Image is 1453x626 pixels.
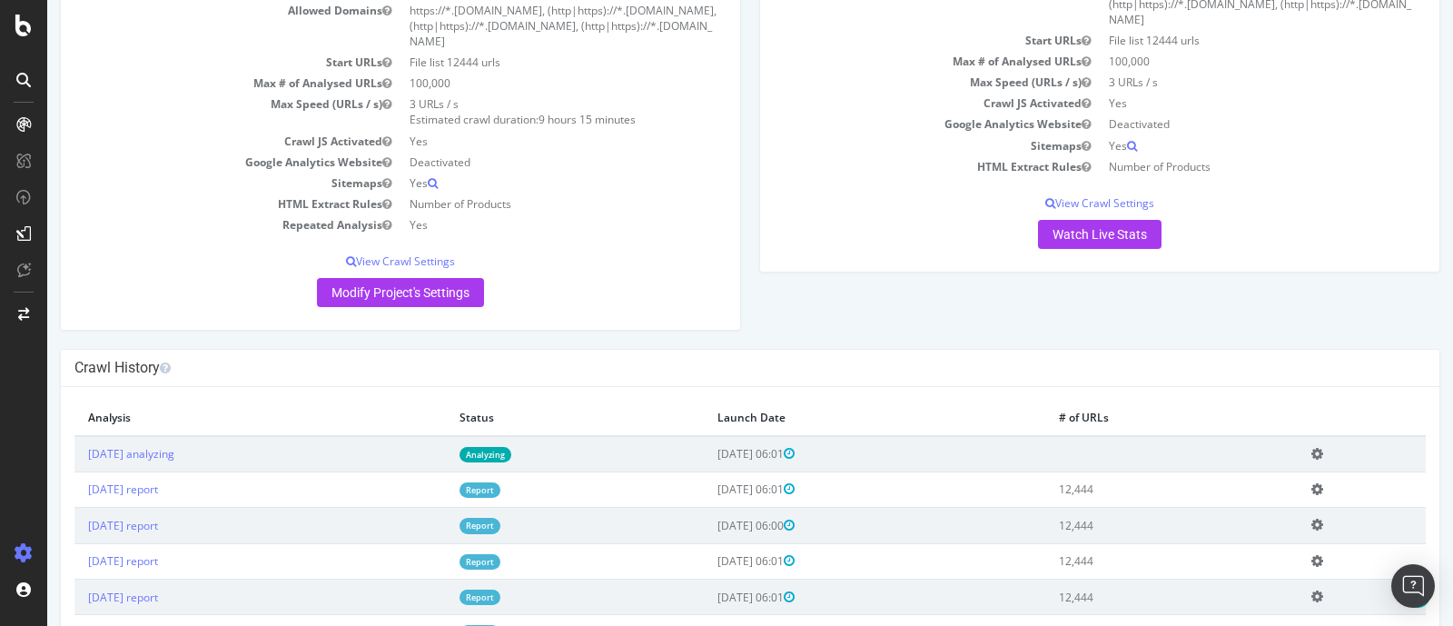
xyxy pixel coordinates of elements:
[726,30,1053,51] td: Start URLs
[412,554,453,570] a: Report
[1053,156,1379,177] td: Number of Products
[670,590,747,605] span: [DATE] 06:01
[353,94,679,130] td: 3 URLs / s Estimated crawl duration:
[27,131,353,152] td: Crawl JS Activated
[27,52,353,73] td: Start URLs
[998,401,1250,435] th: # of URLs
[991,220,1114,249] a: Watch Live Stats
[726,195,1379,211] p: View Crawl Settings
[726,135,1053,156] td: Sitemaps
[353,73,679,94] td: 100,000
[41,553,111,569] a: [DATE] report
[670,446,747,462] span: [DATE] 06:01
[726,93,1053,114] td: Crawl JS Activated
[27,359,1379,377] h4: Crawl History
[41,446,127,462] a: [DATE] analyzing
[726,114,1053,134] td: Google Analytics Website
[27,401,399,435] th: Analysis
[27,152,353,173] td: Google Analytics Website
[657,401,998,435] th: Launch Date
[41,518,111,533] a: [DATE] report
[353,194,679,214] td: Number of Products
[1053,51,1379,72] td: 100,000
[998,579,1250,614] td: 12,444
[726,156,1053,177] td: HTML Extract Rules
[27,214,353,235] td: Repeated Analysis
[353,214,679,235] td: Yes
[1391,564,1435,608] div: Open Intercom Messenger
[670,482,747,497] span: [DATE] 06:01
[353,52,679,73] td: File list 12444 urls
[27,194,353,214] td: HTML Extract Rules
[27,253,679,269] p: View Crawl Settings
[41,482,111,497] a: [DATE] report
[726,51,1053,72] td: Max # of Analysed URLs
[412,447,464,462] a: Analyzing
[1053,114,1379,134] td: Deactivated
[353,152,679,173] td: Deactivated
[412,590,453,605] a: Report
[353,131,679,152] td: Yes
[998,472,1250,507] td: 12,444
[998,543,1250,579] td: 12,444
[412,482,453,498] a: Report
[399,401,657,435] th: Status
[1053,30,1379,51] td: File list 12444 urls
[491,112,588,127] span: 9 hours 15 minutes
[670,518,747,533] span: [DATE] 06:00
[1053,93,1379,114] td: Yes
[27,73,353,94] td: Max # of Analysed URLs
[27,173,353,194] td: Sitemaps
[27,94,353,130] td: Max Speed (URLs / s)
[998,508,1250,543] td: 12,444
[726,72,1053,93] td: Max Speed (URLs / s)
[270,278,437,307] a: Modify Project's Settings
[353,173,679,194] td: Yes
[1053,135,1379,156] td: Yes
[412,518,453,533] a: Report
[1053,72,1379,93] td: 3 URLs / s
[41,590,111,605] a: [DATE] report
[670,553,747,569] span: [DATE] 06:01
